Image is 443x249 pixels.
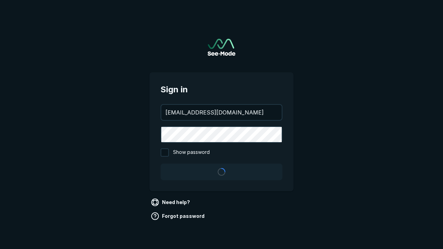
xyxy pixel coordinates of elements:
span: Show password [173,148,210,157]
a: Go to sign in [208,39,235,56]
span: Sign in [161,83,282,96]
a: Need help? [150,197,193,208]
a: Forgot password [150,211,207,222]
input: your@email.com [161,105,282,120]
img: See-Mode Logo [208,39,235,56]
